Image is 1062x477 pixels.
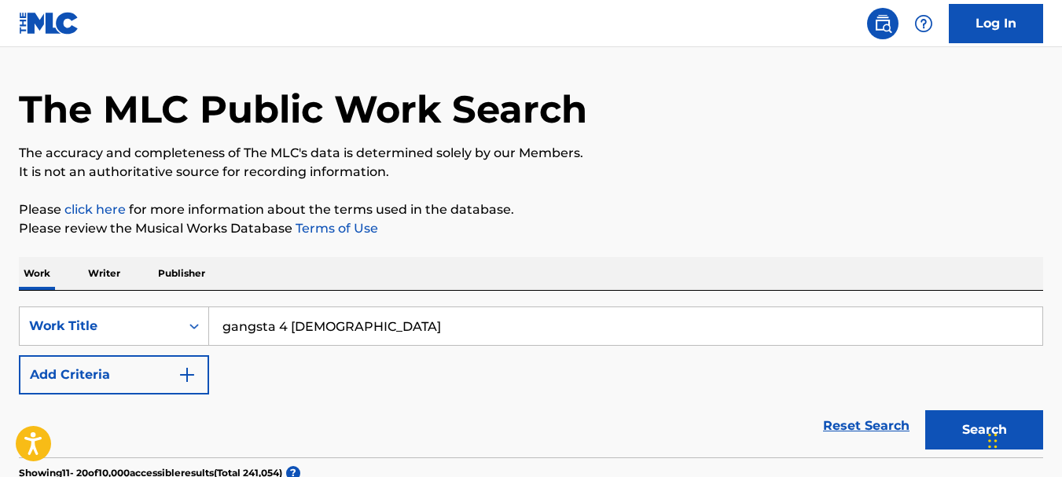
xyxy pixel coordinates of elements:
p: Publisher [153,257,210,290]
img: MLC Logo [19,12,79,35]
img: help [914,14,933,33]
div: Help [908,8,939,39]
p: The accuracy and completeness of The MLC's data is determined solely by our Members. [19,144,1043,163]
button: Search [925,410,1043,449]
button: Add Criteria [19,355,209,394]
p: It is not an authoritative source for recording information. [19,163,1043,182]
h1: The MLC Public Work Search [19,86,587,133]
a: Reset Search [815,409,917,443]
div: Drag [988,417,998,464]
a: Terms of Use [292,221,378,236]
form: Search Form [19,306,1043,457]
a: Public Search [867,8,898,39]
p: Writer [83,257,125,290]
p: Work [19,257,55,290]
p: Please review the Musical Works Database [19,219,1043,238]
iframe: Chat Widget [983,402,1062,477]
a: Log In [949,4,1043,43]
img: 9d2ae6d4665cec9f34b9.svg [178,365,197,384]
img: search [873,14,892,33]
a: click here [64,202,126,217]
p: Please for more information about the terms used in the database. [19,200,1043,219]
div: Work Title [29,317,171,336]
